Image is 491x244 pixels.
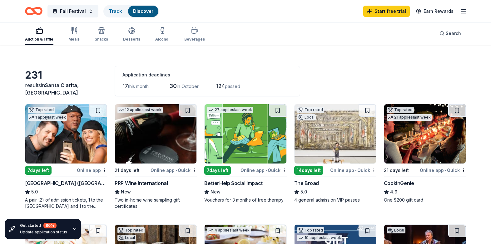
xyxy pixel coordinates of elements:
[25,179,107,187] div: [GEOGRAPHIC_DATA] ([GEOGRAPHIC_DATA])
[31,188,38,196] span: 5.0
[115,179,168,187] div: PRP Wine International
[294,104,376,203] a: Image for The BroadTop ratedLocal14days leftOnline app•QuickThe Broad5.04 general admission VIP p...
[297,107,324,113] div: Top rated
[115,197,197,209] div: Two in-home wine sampling gift certificates
[420,166,466,174] div: Online app Quick
[384,167,409,174] div: 21 days left
[115,104,197,209] a: Image for PRP Wine International12 applieslast week21 days leftOnline app•QuickPRP Wine Internati...
[25,24,53,45] button: Auction & raffle
[68,37,80,42] div: Meals
[25,104,107,209] a: Image for Hollywood Wax Museum (Hollywood)Top rated1 applylast week7days leftOnline app[GEOGRAPHI...
[297,114,316,120] div: Local
[384,104,466,203] a: Image for CookinGenieTop rated21 applieslast week21 days leftOnline app•QuickCookinGenie4.9One $2...
[297,227,324,233] div: Top rated
[25,82,79,96] span: Santa Clarita, [GEOGRAPHIC_DATA]
[25,81,107,96] div: results
[184,37,205,42] div: Beverages
[300,188,307,196] span: 5.0
[25,82,79,96] span: in
[28,114,67,121] div: 1 apply last week
[294,197,376,203] div: 4 general admission VIP passes
[384,179,414,187] div: CookinGenie
[133,8,153,14] a: Discover
[390,188,397,196] span: 4.9
[121,188,131,196] span: New
[155,24,169,45] button: Alcohol
[77,166,107,174] div: Online app
[117,235,136,241] div: Local
[176,168,177,173] span: •
[128,84,149,89] span: this month
[25,197,107,209] div: A pair (2) of admission tickets, 1 to the [GEOGRAPHIC_DATA] and 1 to the [GEOGRAPHIC_DATA]
[115,104,196,163] img: Image for PRP Wine International
[184,24,205,45] button: Beverages
[225,84,240,89] span: passed
[151,166,197,174] div: Online app Quick
[109,8,122,14] a: Track
[95,37,108,42] div: Snacks
[47,5,98,17] button: Fall Festival
[295,104,376,163] img: Image for The Broad
[25,4,42,18] a: Home
[297,235,342,241] div: 19 applies last week
[355,168,356,173] span: •
[60,7,86,15] span: Fall Festival
[384,104,466,163] img: Image for CookinGenie
[211,188,221,196] span: New
[204,179,262,187] div: BetterHelp Social Impact
[412,6,457,17] a: Earn Rewards
[294,179,319,187] div: The Broad
[445,168,446,173] span: •
[204,197,286,203] div: Vouchers for 3 months of free therapy
[115,167,140,174] div: 21 days left
[25,37,53,42] div: Auction & raffle
[25,104,107,163] img: Image for Hollywood Wax Museum (Hollywood)
[204,104,286,203] a: Image for BetterHelp Social Impact27 applieslast week7days leftOnline app•QuickBetterHelp Social ...
[207,227,251,234] div: 4 applies last week
[123,37,140,42] div: Desserts
[177,84,199,89] span: in October
[117,227,145,233] div: Top rated
[95,24,108,45] button: Snacks
[117,107,163,113] div: 12 applies last week
[169,83,177,89] span: 30
[122,71,292,79] div: Application deadlines
[25,166,52,175] div: 7 days left
[434,27,466,40] button: Search
[155,37,169,42] div: Alcohol
[28,107,55,113] div: Top rated
[20,230,67,235] div: Update application status
[103,5,159,17] button: TrackDiscover
[43,223,57,228] div: 80 %
[446,30,461,37] span: Search
[294,166,323,175] div: 14 days left
[330,166,376,174] div: Online app Quick
[204,166,231,175] div: 7 days left
[216,83,225,89] span: 124
[387,114,432,121] div: 21 applies last week
[123,24,140,45] button: Desserts
[207,107,253,113] div: 27 applies last week
[387,227,405,233] div: Local
[387,107,414,113] div: Top rated
[265,168,267,173] span: •
[384,197,466,203] div: One $200 gift card
[122,83,128,89] span: 17
[363,6,410,17] a: Start free trial
[20,223,67,228] div: Get started
[25,69,107,81] div: 231
[205,104,286,163] img: Image for BetterHelp Social Impact
[68,24,80,45] button: Meals
[241,166,287,174] div: Online app Quick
